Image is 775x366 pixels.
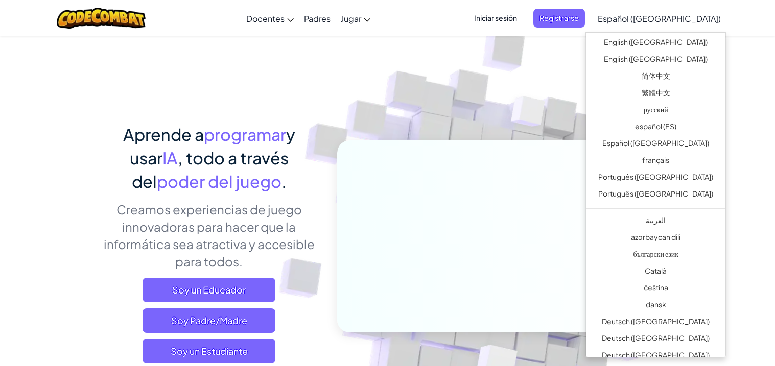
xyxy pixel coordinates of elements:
a: русский [586,103,725,119]
p: Creamos experiencias de juego innovadoras para hacer que la informática sea atractiva y accesible... [97,201,322,270]
span: . [281,171,287,191]
button: Iniciar sesión [468,9,523,28]
a: Deutsch ([GEOGRAPHIC_DATA]) [586,314,725,331]
img: CodeCombat logo [57,8,146,29]
a: Deutsch ([GEOGRAPHIC_DATA]) [586,348,725,365]
span: IA [162,148,178,168]
a: Português ([GEOGRAPHIC_DATA]) [586,170,725,187]
a: Padres [299,5,336,32]
a: English ([GEOGRAPHIC_DATA]) [586,35,725,52]
span: Aprende a [123,124,204,144]
a: dansk [586,298,725,314]
a: 繁體中文 [586,86,725,103]
a: български език [586,247,725,264]
span: Español ([GEOGRAPHIC_DATA]) [598,13,721,24]
button: Registrarse [533,9,585,28]
a: Català [586,264,725,281]
span: Docentes [246,13,285,24]
a: Español ([GEOGRAPHIC_DATA]) [586,136,725,153]
a: English ([GEOGRAPHIC_DATA]) [586,52,725,69]
a: čeština [586,281,725,298]
a: Soy un Educador [143,278,275,302]
img: Overlap cubes [491,76,565,152]
a: español (ES) [586,119,725,136]
span: , todo a través del [132,148,289,191]
a: français [586,153,725,170]
a: Jugar [336,5,375,32]
span: Jugar [341,13,361,24]
a: Docentes [241,5,299,32]
a: Deutsch ([GEOGRAPHIC_DATA]) [586,331,725,348]
a: azərbaycan dili [586,230,725,247]
span: poder del juego [157,171,281,191]
a: 简体中文 [586,69,725,86]
a: Español ([GEOGRAPHIC_DATA]) [593,5,726,32]
span: programar [204,124,286,144]
a: العربية [586,213,725,230]
a: Português ([GEOGRAPHIC_DATA]) [586,187,725,204]
button: Soy un Estudiante [143,339,275,363]
a: Soy Padre/Madre [143,308,275,333]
